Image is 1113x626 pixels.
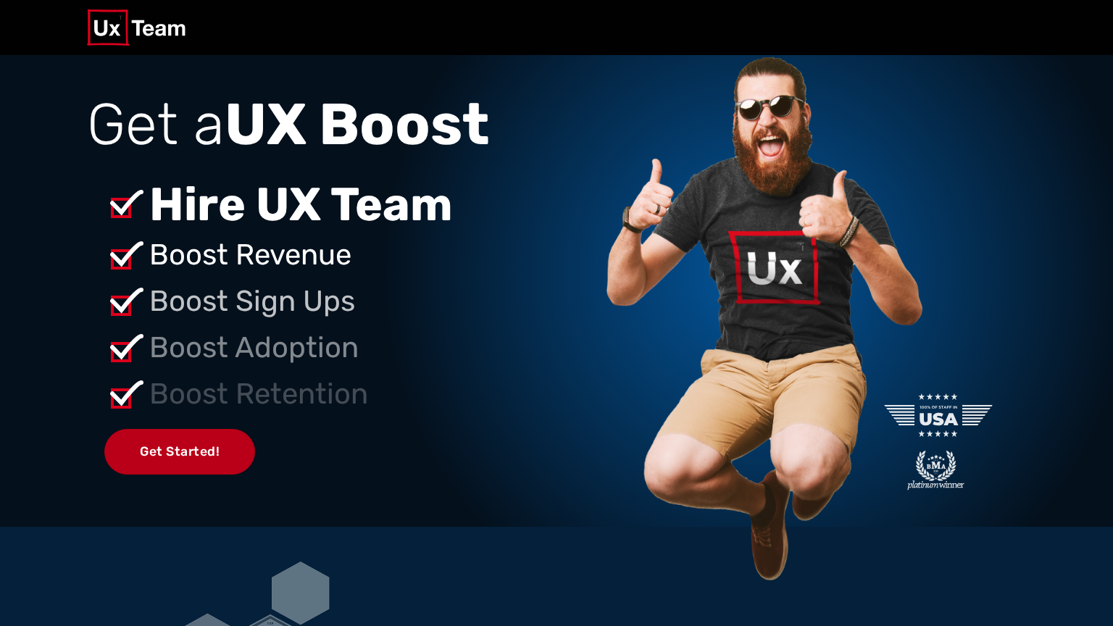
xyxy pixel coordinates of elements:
[149,278,355,325] span: Boost Sign Ups
[149,371,368,417] span: Boost Retention
[87,9,185,46] img: UX Team
[884,393,993,437] img: USA Award
[149,232,351,278] span: Boost Revenue
[901,448,970,492] img: BMA Award
[87,90,548,159] h1: Get a
[225,90,489,159] span: UX Boost
[149,177,453,233] span: Hire UX Team
[104,429,255,474] a: Get Started!
[149,325,359,371] span: Boost Adoption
